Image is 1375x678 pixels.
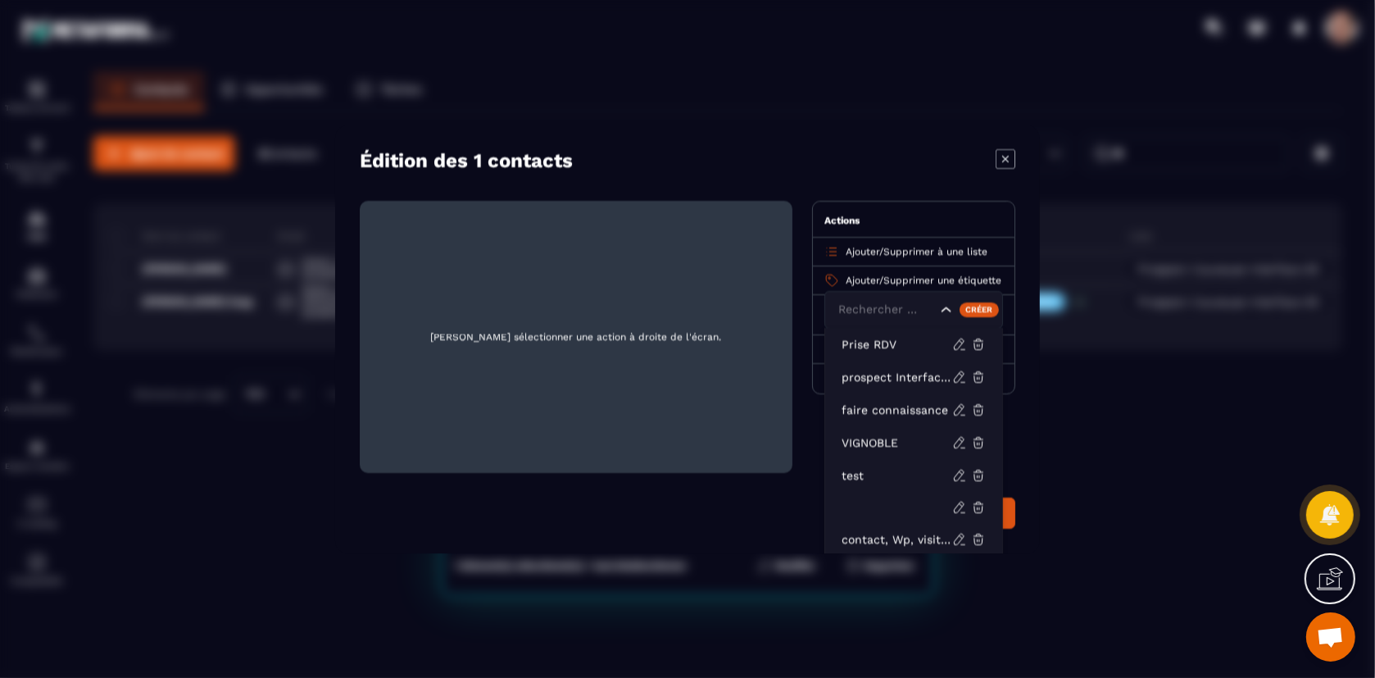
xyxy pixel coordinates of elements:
[824,215,860,226] span: Actions
[373,214,779,460] span: [PERSON_NAME] sélectionner une action à droite de l'écran.
[1306,612,1355,662] div: Ouvrir le chat
[842,369,952,385] p: prospect Interface83
[835,301,937,319] input: Search for option
[846,274,1001,287] p: /
[883,275,1001,286] span: Supprimer une étiquette
[846,275,879,286] span: Ajouter
[824,291,1003,329] div: Search for option
[842,402,952,418] p: faire connaissance
[842,435,952,451] p: VIGNOBLE
[360,149,573,172] h4: Édition des 1 contacts
[842,336,952,353] p: Prise RDV
[960,303,1000,317] div: Créer
[842,467,952,484] p: test
[883,246,987,257] span: Supprimer à une liste
[846,245,987,258] p: /
[842,531,952,548] p: contact, Wp, visiteur,
[846,246,879,257] span: Ajouter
